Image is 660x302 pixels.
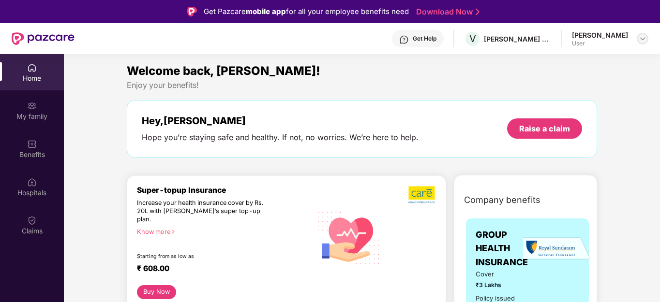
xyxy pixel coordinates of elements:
[27,139,37,149] img: svg+xml;base64,PHN2ZyBpZD0iQmVuZWZpdHMiIHhtbG5zPSJodHRwOi8vd3d3LnczLm9yZy8yMDAwL3N2ZyIgd2lkdGg9Ij...
[416,7,477,17] a: Download Now
[204,6,409,17] div: Get Pazcare for all your employee benefits need
[572,30,628,40] div: [PERSON_NAME]
[639,35,646,43] img: svg+xml;base64,PHN2ZyBpZD0iRHJvcGRvd24tMzJ4MzIiIHhtbG5zPSJodHRwOi8vd3d3LnczLm9yZy8yMDAwL3N2ZyIgd2...
[572,40,628,47] div: User
[127,64,320,78] span: Welcome back, [PERSON_NAME]!
[137,253,270,260] div: Starting from as low as
[142,132,419,143] div: Hope you’re staying safe and healthy. If not, no worries. We’re here to help.
[27,177,37,187] img: svg+xml;base64,PHN2ZyBpZD0iSG9zcGl0YWxzIiB4bWxucz0iaHR0cDovL3d3dy53My5vcmcvMjAwMC9zdmciIHdpZHRoPS...
[170,229,176,234] span: right
[523,237,591,260] img: insurerLogo
[137,228,306,235] div: Know more
[137,285,176,299] button: Buy Now
[476,228,528,269] span: GROUP HEALTH INSURANCE
[137,186,312,195] div: Super-topup Insurance
[484,34,552,43] div: [PERSON_NAME] ESTATES DEVELOPERS PRIVATE LIMITED
[27,63,37,72] img: svg+xml;base64,PHN2ZyBpZD0iSG9tZSIgeG1sbnM9Imh0dHA6Ly93d3cudzMub3JnLzIwMDAvc3ZnIiB3aWR0aD0iMjAiIG...
[519,123,570,134] div: Raise a claim
[399,35,409,44] img: svg+xml;base64,PHN2ZyBpZD0iSGVscC0zMngzMiIgeG1sbnM9Imh0dHA6Ly93d3cudzMub3JnLzIwMDAvc3ZnIiB3aWR0aD...
[187,7,197,16] img: Logo
[312,197,387,273] img: svg+xml;base64,PHN2ZyB4bWxucz0iaHR0cDovL3d3dy53My5vcmcvMjAwMC9zdmciIHhtbG5zOnhsaW5rPSJodHRwOi8vd3...
[464,193,540,207] span: Company benefits
[413,35,436,43] div: Get Help
[408,186,436,204] img: b5dec4f62d2307b9de63beb79f102df3.png
[476,280,521,289] span: ₹3 Lakhs
[469,33,476,44] span: V
[127,80,597,90] div: Enjoy your benefits!
[27,216,37,225] img: svg+xml;base64,PHN2ZyBpZD0iQ2xhaW0iIHhtbG5zPSJodHRwOi8vd3d3LnczLm9yZy8yMDAwL3N2ZyIgd2lkdGg9IjIwIi...
[142,115,419,127] div: Hey, [PERSON_NAME]
[476,269,521,279] span: Cover
[476,7,480,17] img: Stroke
[246,7,286,16] strong: mobile app
[12,32,75,45] img: New Pazcare Logo
[137,199,270,224] div: Increase your health insurance cover by Rs. 20L with [PERSON_NAME]’s super top-up plan.
[137,264,302,275] div: ₹ 608.00
[27,101,37,111] img: svg+xml;base64,PHN2ZyB3aWR0aD0iMjAiIGhlaWdodD0iMjAiIHZpZXdCb3g9IjAgMCAyMCAyMCIgZmlsbD0ibm9uZSIgeG...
